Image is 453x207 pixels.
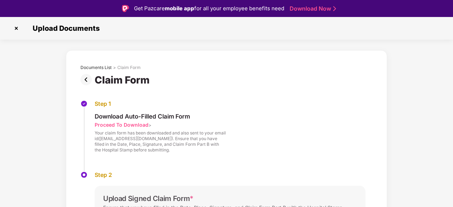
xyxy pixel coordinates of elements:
span: Upload Documents [26,24,103,33]
div: Step 1 [95,100,226,108]
img: Logo [122,5,129,12]
div: Step 2 [95,171,365,179]
div: Get Pazcare for all your employee benefits need [134,4,284,13]
img: svg+xml;base64,PHN2ZyBpZD0iU3RlcC1Eb25lLTMyeDMyIiB4bWxucz0iaHR0cDovL3d3dy53My5vcmcvMjAwMC9zdmciIH... [80,100,88,107]
img: svg+xml;base64,PHN2ZyBpZD0iUHJldi0zMngzMiIgeG1sbnM9Imh0dHA6Ly93d3cudzMub3JnLzIwMDAvc3ZnIiB3aWR0aD... [80,74,95,85]
span: > [149,122,151,128]
a: Download Now [290,5,334,12]
div: Claim Form [117,65,141,70]
div: Claim Form [95,74,152,86]
div: Your claim form has been downloaded and also sent to your email id([EMAIL_ADDRESS][DOMAIN_NAME]).... [95,130,226,153]
strong: mobile app [165,5,194,12]
div: Documents List [80,65,112,70]
div: Upload Signed Claim Form [103,194,194,203]
div: > [113,65,116,70]
img: svg+xml;base64,PHN2ZyBpZD0iQ3Jvc3MtMzJ4MzIiIHhtbG5zPSJodHRwOi8vd3d3LnczLm9yZy8yMDAwL3N2ZyIgd2lkdG... [11,23,22,34]
div: Download Auto-Filled Claim Form [95,113,226,120]
img: svg+xml;base64,PHN2ZyBpZD0iU3RlcC1BY3RpdmUtMzJ4MzIiIHhtbG5zPSJodHRwOi8vd3d3LnczLm9yZy8yMDAwL3N2Zy... [80,171,88,178]
div: Proceed To Download [95,121,149,128]
img: Stroke [333,5,336,12]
